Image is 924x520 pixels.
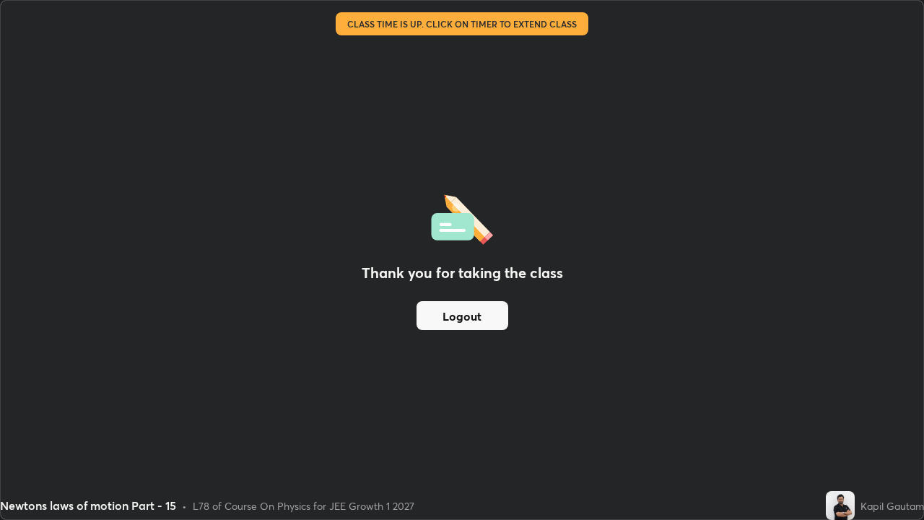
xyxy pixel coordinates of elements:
img: offlineFeedback.1438e8b3.svg [431,190,493,245]
img: 00bbc326558d46f9aaf65f1f5dcb6be8.jpg [826,491,855,520]
div: Kapil Gautam [860,498,924,513]
h2: Thank you for taking the class [362,262,563,284]
button: Logout [417,301,508,330]
div: • [182,498,187,513]
div: L78 of Course On Physics for JEE Growth 1 2027 [193,498,414,513]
